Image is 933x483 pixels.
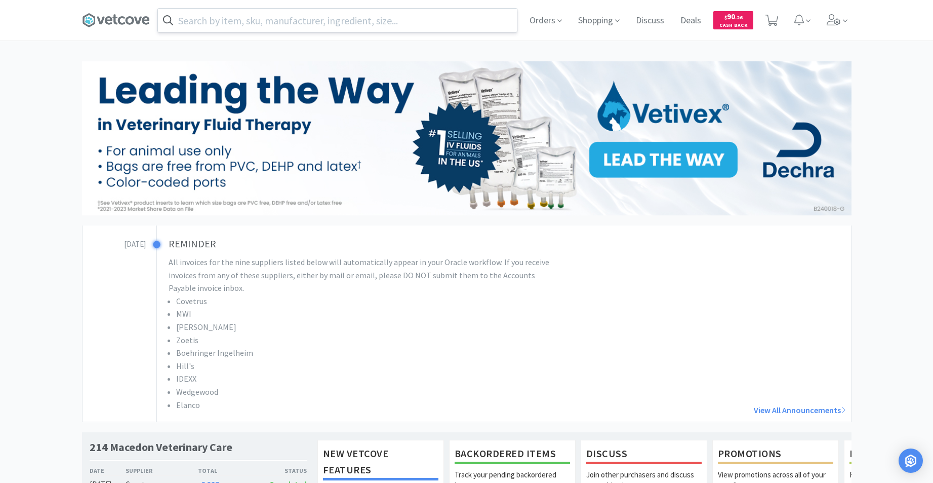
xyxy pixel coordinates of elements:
[169,256,552,295] p: All invoices for the nine suppliers listed below will automatically appear in your Oracle workflo...
[632,16,668,25] a: Discuss
[176,347,552,360] li: Boehringer Ingelheim
[600,404,846,417] a: View All Announcements
[158,9,517,32] input: Search by item, sku, manufacturer, ingredient, size...
[176,321,552,334] li: [PERSON_NAME]
[718,445,833,464] h1: Promotions
[724,14,727,21] span: $
[899,449,923,473] div: Open Intercom Messenger
[176,386,552,399] li: Wedgewood
[176,399,552,412] li: Elanco
[676,16,705,25] a: Deals
[719,23,747,29] span: Cash Back
[176,295,552,308] li: Covetrus
[169,236,595,252] h3: REMINDER
[176,308,552,321] li: MWI
[586,445,702,464] h1: Discuss
[713,7,753,34] a: $90.26Cash Back
[90,440,232,455] h1: 214 Macedon Veterinary Care
[176,373,552,386] li: IDEXX
[126,466,198,475] div: Supplier
[90,466,126,475] div: Date
[323,445,438,480] h1: New Vetcove Features
[176,334,552,347] li: Zoetis
[253,466,307,475] div: Status
[735,14,743,21] span: . 26
[455,445,570,464] h1: Backordered Items
[83,236,146,250] h3: [DATE]
[198,466,253,475] div: Total
[724,12,743,21] span: 90
[82,61,851,215] img: 6bcff1d5513c4292bcae26201ab6776f.jpg
[176,360,552,373] li: Hill's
